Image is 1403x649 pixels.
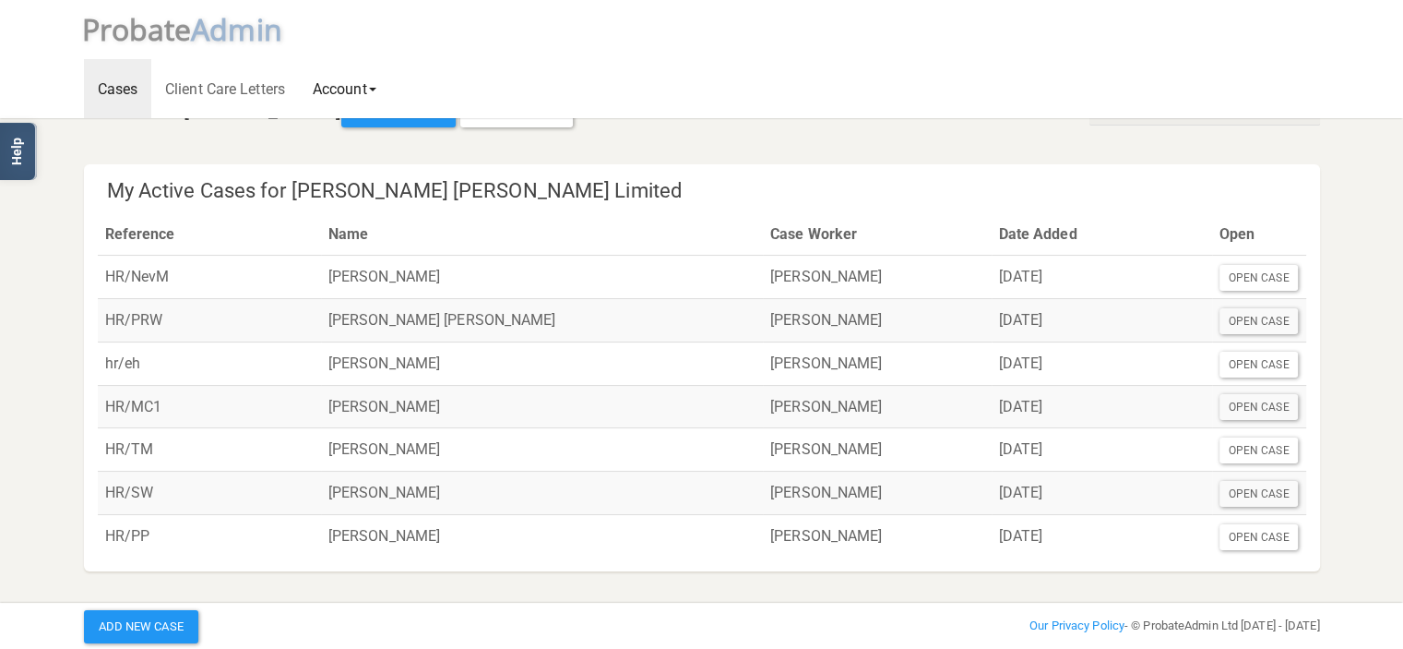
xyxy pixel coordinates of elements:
[763,298,992,342] td: [PERSON_NAME]
[992,385,1212,428] td: [DATE]
[84,59,152,118] a: Cases
[1212,213,1306,256] th: Open
[321,213,763,256] th: Name
[763,514,992,557] td: [PERSON_NAME]
[992,213,1212,256] th: Date Added
[191,9,282,49] span: A
[82,9,192,49] span: P
[1219,265,1299,291] div: Open Case
[992,472,1212,515] td: [DATE]
[992,514,1212,557] td: [DATE]
[321,514,763,557] td: [PERSON_NAME]
[1219,352,1299,378] div: Open Case
[209,9,281,49] span: dmin
[321,256,763,299] td: [PERSON_NAME]
[100,9,192,49] span: robate
[321,342,763,385] td: [PERSON_NAME]
[321,298,763,342] td: [PERSON_NAME] [PERSON_NAME]
[98,472,321,515] td: HR/SW
[1219,394,1299,420] div: Open Case
[321,385,763,428] td: [PERSON_NAME]
[992,428,1212,472] td: [DATE]
[992,298,1212,342] td: [DATE]
[763,385,992,428] td: [PERSON_NAME]
[84,610,198,643] button: Add New Case
[98,385,321,428] td: HR/MC1
[992,342,1212,385] td: [DATE]
[763,213,992,256] th: Case Worker
[1219,308,1299,334] div: Open Case
[763,342,992,385] td: [PERSON_NAME]
[1219,481,1299,507] div: Open Case
[1219,524,1299,550] div: Open Case
[98,256,321,299] td: HR/NevM
[98,514,321,557] td: HR/PP
[763,256,992,299] td: [PERSON_NAME]
[763,472,992,515] td: [PERSON_NAME]
[992,256,1212,299] td: [DATE]
[1029,619,1124,632] a: Our Privacy Policy
[912,615,1334,637] div: - © ProbateAdmin Ltd [DATE] - [DATE]
[98,298,321,342] td: HR/PRW
[98,213,321,256] th: Reference
[321,472,763,515] td: [PERSON_NAME]
[107,180,1306,202] h4: My Active Cases for [PERSON_NAME] [PERSON_NAME] Limited
[321,428,763,472] td: [PERSON_NAME]
[98,342,321,385] td: hr/eh
[151,59,299,118] a: Client Care Letters
[763,428,992,472] td: [PERSON_NAME]
[98,428,321,472] td: HR/TM
[299,59,390,118] a: Account
[1219,438,1299,463] div: Open Case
